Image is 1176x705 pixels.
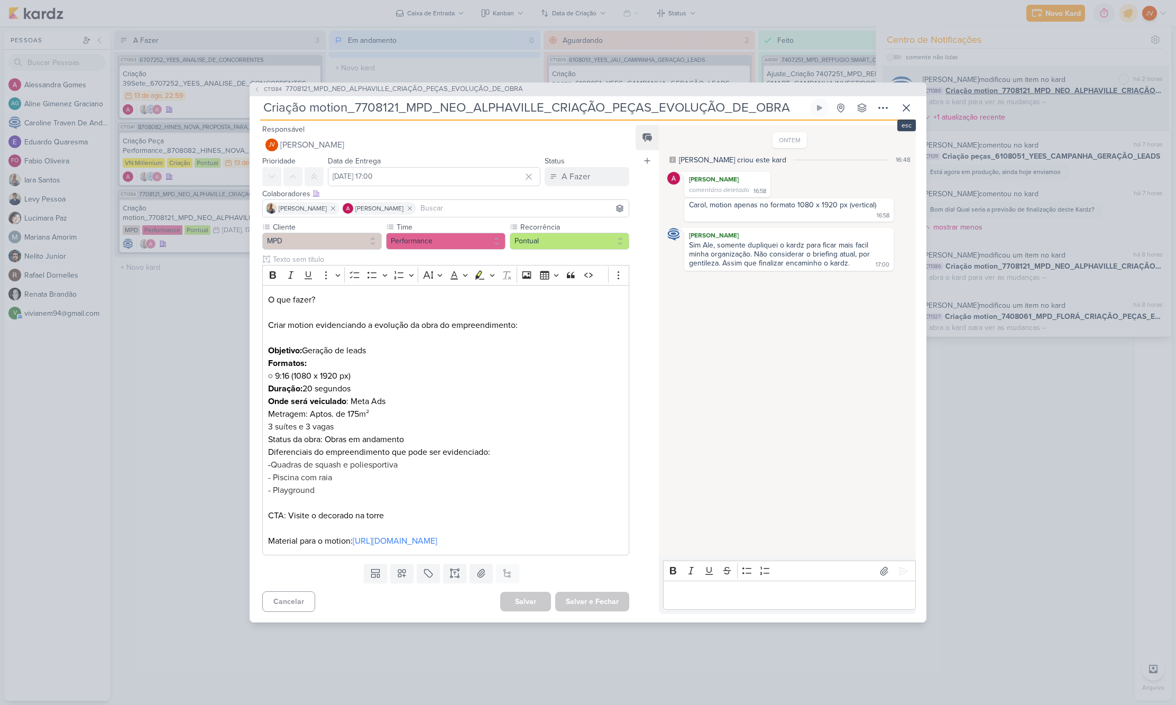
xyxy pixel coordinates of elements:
[268,294,623,357] p: O que fazer? Criar motion evidenciando a evolução da obra do empreendimento: Geração de leads
[262,125,305,134] label: Responsável
[280,139,344,151] span: [PERSON_NAME]
[689,200,876,209] div: Carol, motion apenas no formato 1080 x 1920 px (vertical)
[663,561,916,581] div: Editor toolbar
[265,139,278,151] div: Joney Viana
[359,409,369,419] span: m²
[268,345,302,356] strong: Objetivo:
[262,188,629,199] div: Colaboradores
[510,233,629,250] button: Pontual
[266,203,277,214] img: Iara Santos
[667,228,680,241] img: Caroline Traven De Andrade
[815,104,824,112] div: Ligar relógio
[271,254,629,265] input: Texto sem título
[545,157,565,166] label: Status
[353,536,437,546] a: [URL][DOMAIN_NAME]
[396,222,506,233] label: Time
[355,204,403,213] span: [PERSON_NAME]
[268,472,332,483] span: - Piscina com raia
[897,120,916,131] div: esc
[686,174,768,185] div: [PERSON_NAME]
[519,222,629,233] label: Recorrência
[268,383,302,394] strong: Duração:
[262,157,296,166] label: Prioridade
[286,84,523,95] span: 7708121_MPD_NEO_ALPHAVILLE_CRIAÇÃO_PEÇAS_EVOLUÇÃO_DE_OBRA
[268,357,623,471] p: ○ 9:16 (1080 x 1920 px) 20 segundos : Meta Ads Metragem: Aptos. de 175 Status da obra: Obras em a...
[686,230,892,241] div: [PERSON_NAME]
[268,358,307,369] strong: Formatos:
[260,98,808,117] input: Kard Sem Título
[262,135,629,154] button: JV [PERSON_NAME]
[876,261,889,269] div: 17:00
[689,186,749,194] span: comentário deletado
[328,167,540,186] input: Select a date
[272,222,382,233] label: Cliente
[418,202,627,215] input: Buscar
[689,241,872,268] div: Sim Ale, somente dupliquei o kardz para ficar mais facil minha organização. Não considerar o brie...
[262,85,283,93] span: CT1384
[667,172,680,185] img: Alessandra Gomes
[268,485,315,496] span: - Playground
[254,84,523,95] button: CT1384 7708121_MPD_NEO_ALPHAVILLE_CRIAÇÃO_PEÇAS_EVOLUÇÃO_DE_OBRA
[262,591,315,612] button: Cancelar
[271,460,398,470] span: Quadras de squash e poliesportiva
[663,581,916,610] div: Editor editing area: main
[754,187,766,196] div: 16:58
[877,212,889,220] div: 16:58
[279,204,327,213] span: [PERSON_NAME]
[343,203,353,214] img: Alessandra Gomes
[268,422,334,432] span: 3 suítes e 3 vagas
[269,142,275,148] p: JV
[262,233,382,250] button: MPD
[328,157,381,166] label: Data de Entrega
[562,170,590,183] div: A Fazer
[262,265,629,286] div: Editor toolbar
[545,167,629,186] button: A Fazer
[679,154,786,166] div: [PERSON_NAME] criou este kard
[268,471,623,547] p: CTA: Visite o decorado na torre Material para o motion:
[896,155,911,164] div: 16:48
[262,285,629,555] div: Editor editing area: main
[386,233,506,250] button: Performance
[268,396,346,407] strong: Onde será veiculado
